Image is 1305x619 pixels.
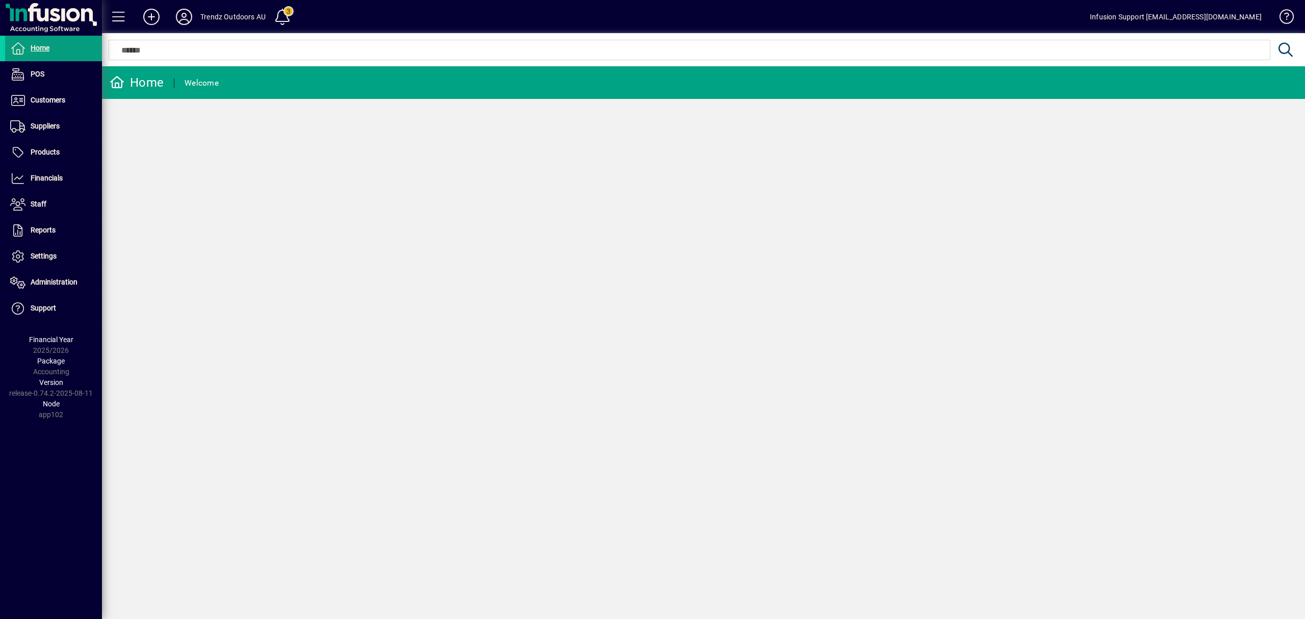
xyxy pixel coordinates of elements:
[39,378,63,386] span: Version
[31,44,49,52] span: Home
[135,8,168,26] button: Add
[5,192,102,217] a: Staff
[37,357,65,365] span: Package
[5,166,102,191] a: Financials
[29,336,73,344] span: Financial Year
[5,88,102,113] a: Customers
[5,62,102,87] a: POS
[31,200,46,208] span: Staff
[31,278,77,286] span: Administration
[31,252,57,260] span: Settings
[31,304,56,312] span: Support
[31,174,63,182] span: Financials
[31,226,56,234] span: Reports
[1090,9,1262,25] div: Infusion Support [EMAIL_ADDRESS][DOMAIN_NAME]
[1272,2,1292,35] a: Knowledge Base
[5,114,102,139] a: Suppliers
[5,218,102,243] a: Reports
[5,140,102,165] a: Products
[5,270,102,295] a: Administration
[200,9,266,25] div: Trendz Outdoors AU
[31,96,65,104] span: Customers
[168,8,200,26] button: Profile
[185,75,219,91] div: Welcome
[43,400,60,408] span: Node
[31,122,60,130] span: Suppliers
[5,244,102,269] a: Settings
[31,148,60,156] span: Products
[5,296,102,321] a: Support
[31,70,44,78] span: POS
[110,74,164,91] div: Home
